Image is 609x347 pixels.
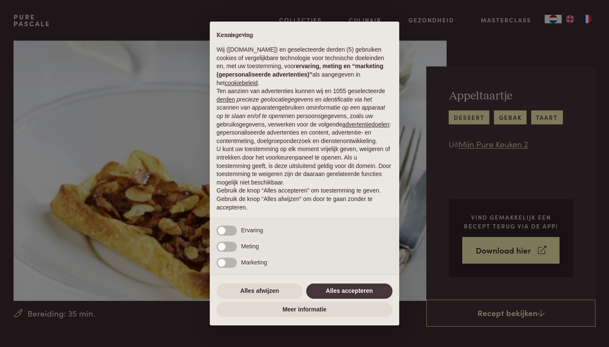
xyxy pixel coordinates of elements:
[217,96,235,104] button: derden
[217,104,385,119] em: informatie op een apparaat op te slaan en/of te openen
[217,187,392,212] p: Gebruik de knop “Alles accepteren” om toestemming te geven. Gebruik de knop “Alles afwijzen” om d...
[225,80,258,86] a: cookiebeleid
[217,284,303,299] button: Alles afwijzen
[217,32,392,39] h2: Kennisgeving
[217,302,392,317] button: Meer informatie
[241,243,259,250] span: Meting
[217,63,383,78] strong: ervaring, meting en “marketing (gepersonaliseerde advertenties)”
[342,121,389,129] button: advertentiedoelen
[241,227,263,234] span: Ervaring
[217,46,392,87] p: Wij ([DOMAIN_NAME]) en geselecteerde derden (5) gebruiken cookies of vergelijkbare technologie vo...
[217,145,392,187] p: U kunt uw toestemming op elk moment vrijelijk geven, weigeren of intrekken door het voorkeurenpan...
[306,284,392,299] button: Alles accepteren
[217,96,372,111] em: precieze geolocatiegegevens en identificatie via het scannen van apparaten
[241,259,267,266] span: Marketing
[217,87,392,145] p: Ten aanzien van advertenties kunnen wij en 1055 geselecteerde gebruiken om en persoonsgegevens, z...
